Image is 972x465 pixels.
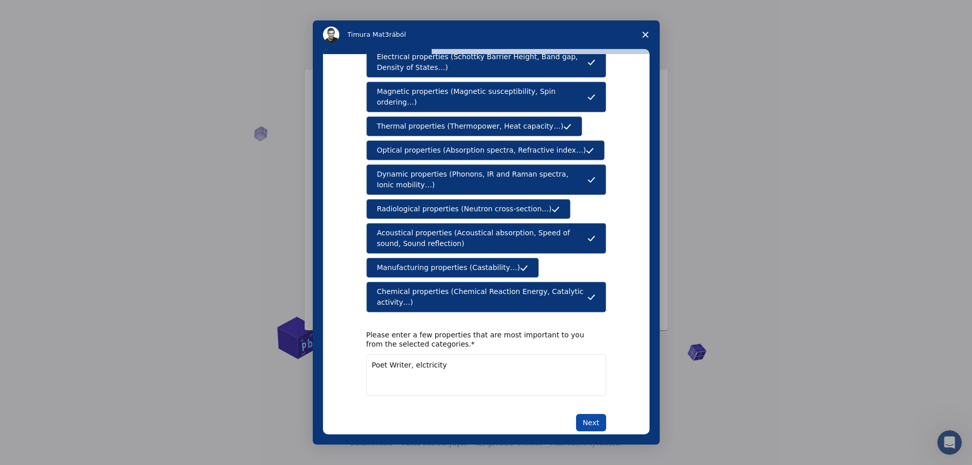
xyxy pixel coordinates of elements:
[366,223,606,254] button: Acoustical properties (Acoustical absorption, Speed of sound, Sound reflection)
[366,164,606,195] button: Dynamic properties (Phonons, IR and Raman spectra, Ionic mobility…)
[323,27,339,43] img: Timur profilképe
[347,31,366,38] font: Timur
[366,258,539,278] button: Manufacturing properties (Castability…)
[366,330,591,349] div: Please enter a few properties that are most important to you from the selected categories.
[366,116,583,136] button: Thermal properties (Thermopower, Heat capacity…)
[576,414,606,431] button: Next
[377,204,552,214] span: Radiological properties (Neutron cross-section…)
[366,199,571,219] button: Radiological properties (Neutron cross-section…)
[366,82,606,112] button: Magnetic properties (Magnetic susceptibility, Spin ordering…)
[366,140,605,160] button: Optical properties (Absorption spectra, Refractive index…)
[366,282,606,312] button: Chemical properties (Chemical Reaction Energy, Catalytic activity…)
[377,86,587,108] span: Magnetic properties (Magnetic susceptibility, Spin ordering…)
[377,228,587,249] span: Acoustical properties (Acoustical absorption, Speed of sound, Sound reflection)
[18,7,67,16] span: Támogatás
[366,354,606,396] textarea: Enter text...
[631,20,660,49] span: Felmérés bezárása
[366,47,606,78] button: Electrical properties (Schottky Barrier Height, Band gap, Density of States…)
[377,262,520,273] span: Manufacturing properties (Castability…)
[377,286,587,308] span: Chemical properties (Chemical Reaction Energy, Catalytic activity…)
[377,121,564,132] span: Thermal properties (Thermopower, Heat capacity…)
[377,169,587,190] span: Dynamic properties (Phonons, IR and Raman spectra, Ionic mobility…)
[377,145,586,156] span: Optical properties (Absorption spectra, Refractive index…)
[377,52,587,73] span: Electrical properties (Schottky Barrier Height, Band gap, Density of States…)
[366,31,406,38] font: a Mat3rából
